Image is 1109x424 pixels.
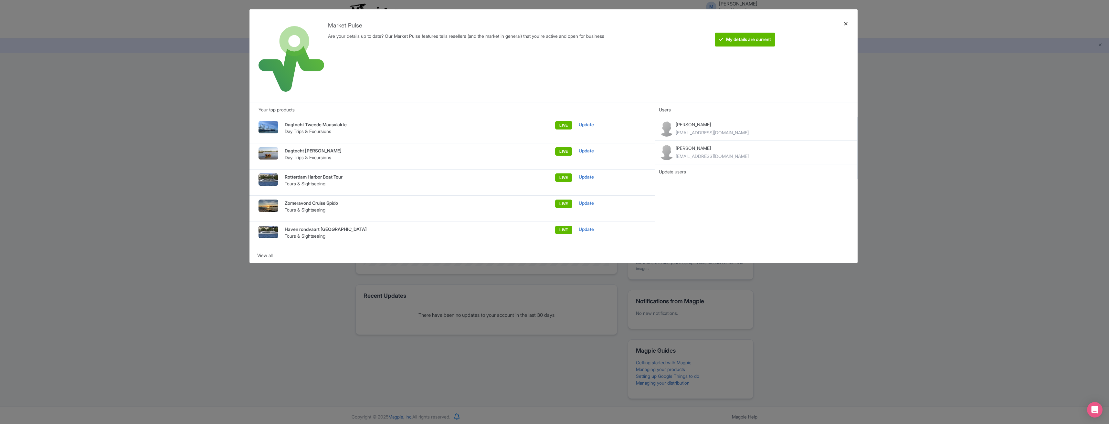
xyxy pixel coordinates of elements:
div: Your top products [249,102,655,117]
p: Tours & Sightseeing [285,206,499,213]
btn: My details are current [715,33,775,47]
div: Are your details up to date? Our Market Pulse features tells resellers (and the market in general... [328,33,604,39]
img: contact-b11cc6e953956a0c50a2f97983291f06.png [659,121,674,137]
h4: Market Pulse [328,22,604,29]
div: Update [579,200,646,207]
div: Update [579,226,646,233]
p: Day Trips & Excursions [285,154,499,161]
div: Open Intercom Messenger [1087,402,1103,418]
p: Day Trips & Excursions [285,128,499,135]
div: Update [579,121,646,128]
img: 0710_SPIDO_Rdam_14_dpjtlp.jpg [259,226,279,238]
img: IMG_1652_mdcovn.jpg [259,200,279,212]
div: Update [579,147,646,154]
div: [EMAIL_ADDRESS][DOMAIN_NAME] [676,153,749,160]
p: Tours & Sightseeing [285,180,499,187]
img: contact-b11cc6e953956a0c50a2f97983291f06.png [659,145,674,160]
p: [PERSON_NAME] [676,121,749,128]
p: [PERSON_NAME] [676,145,749,151]
div: View all [257,252,647,259]
p: Haven rondvaart [GEOGRAPHIC_DATA] [285,226,499,233]
p: Dagtocht [PERSON_NAME] [285,147,499,154]
p: Zomeravond Cruise Spido [285,200,499,206]
div: Update users [659,168,853,175]
div: Update [579,173,646,181]
img: Natuurmonumenten-Rene-Koster-NAMO109262_hfeyx8.jpg [259,147,279,160]
img: 0710_SPIDO_Rdam_14_dpjtlp.jpg [259,173,279,186]
img: kjx8y0vdhc9gjqqhhfbs.jpg [259,121,279,133]
p: Tours & Sightseeing [285,233,499,239]
p: Dagtocht Tweede Maasvlakte [285,121,499,128]
p: Rotterdam Harbor Boat Tour [285,173,499,180]
img: market_pulse-1-0a5220b3d29e4a0de46fb7534bebe030.svg [259,26,324,92]
div: Users [655,102,858,117]
div: [EMAIL_ADDRESS][DOMAIN_NAME] [676,129,749,136]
